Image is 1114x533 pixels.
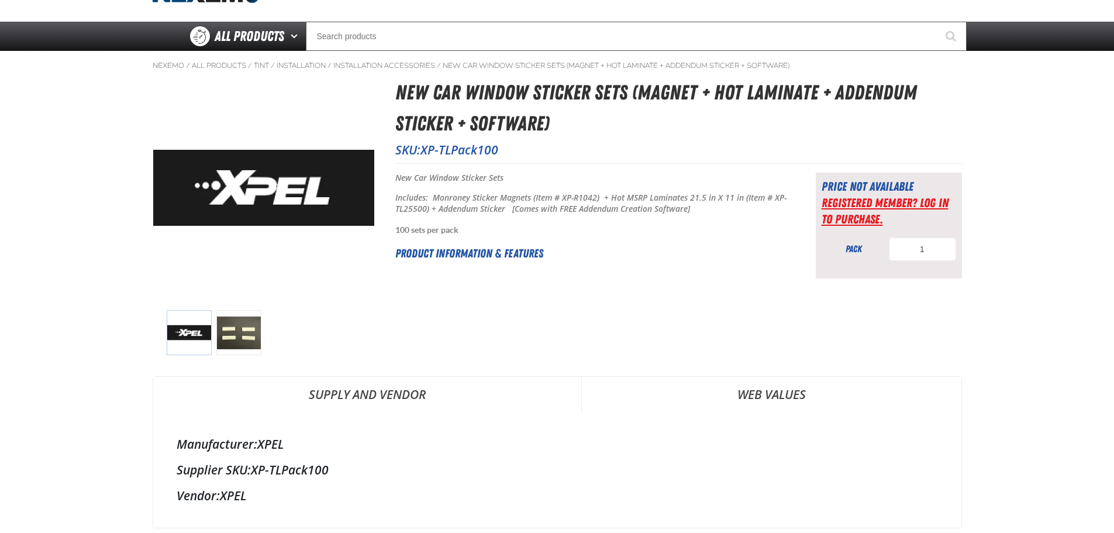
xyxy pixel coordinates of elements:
[287,22,306,51] button: Open All Products pages
[395,172,503,183] strong: New Car Window Sticker Sets
[582,377,961,412] a: Web Values
[177,487,938,504] div: XPEL
[889,238,956,261] input: Product Quantity
[153,377,581,412] a: Supply and Vendor
[153,61,962,70] nav: Breadcrumbs
[153,150,374,226] img: New Car Window Sticker Sets (Magnet + Hot Laminate + Addendum Sticker + Software)
[822,195,949,226] a: Registered Member? Log In to purchase.
[437,61,441,70] span: /
[177,462,938,478] div: XP-TLPack100
[177,487,220,504] label: Vendor:
[395,225,458,235] strong: 100 sets per pack
[271,61,275,70] span: /
[254,61,269,70] a: Tint
[327,61,332,70] span: /
[186,61,190,70] span: /
[395,77,962,139] h1: New Car Window Sticker Sets (Magnet + Hot Laminate + Addendum Sticker + Software)
[153,61,184,70] a: Nexemo
[822,178,956,195] div: Price not available
[177,436,257,452] label: Manufacturer:
[167,310,212,355] img: New Car Window Sticker Sets (Magnet + Hot Laminate + Addendum Sticker + Software)
[177,436,938,452] div: XPEL
[822,243,886,256] div: pack
[333,61,435,70] a: Installation Accessories
[192,61,246,70] a: All Products
[937,22,967,51] button: Start Searching
[177,462,251,478] label: Supplier SKU:
[248,61,252,70] span: /
[395,192,787,215] p: Includes: Monroney Sticker Magnets (Item # XP-R1042) + Hot MSRP Laminates 21.5 in X 11 in (Item #...
[277,61,326,70] a: Installation
[443,61,789,70] a: New Car Window Sticker Sets (Magnet + Hot Laminate + Addendum Sticker + Software)
[420,142,498,158] span: XP-TLPack100
[216,310,261,355] img: New Car Window Sticker Sets (Magnet + Hot Laminate + Addendum Sticker + Software)
[395,245,787,262] h2: Product Information & Features
[306,22,967,51] input: Search
[395,142,962,158] p: SKU:
[215,26,284,47] span: All Products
